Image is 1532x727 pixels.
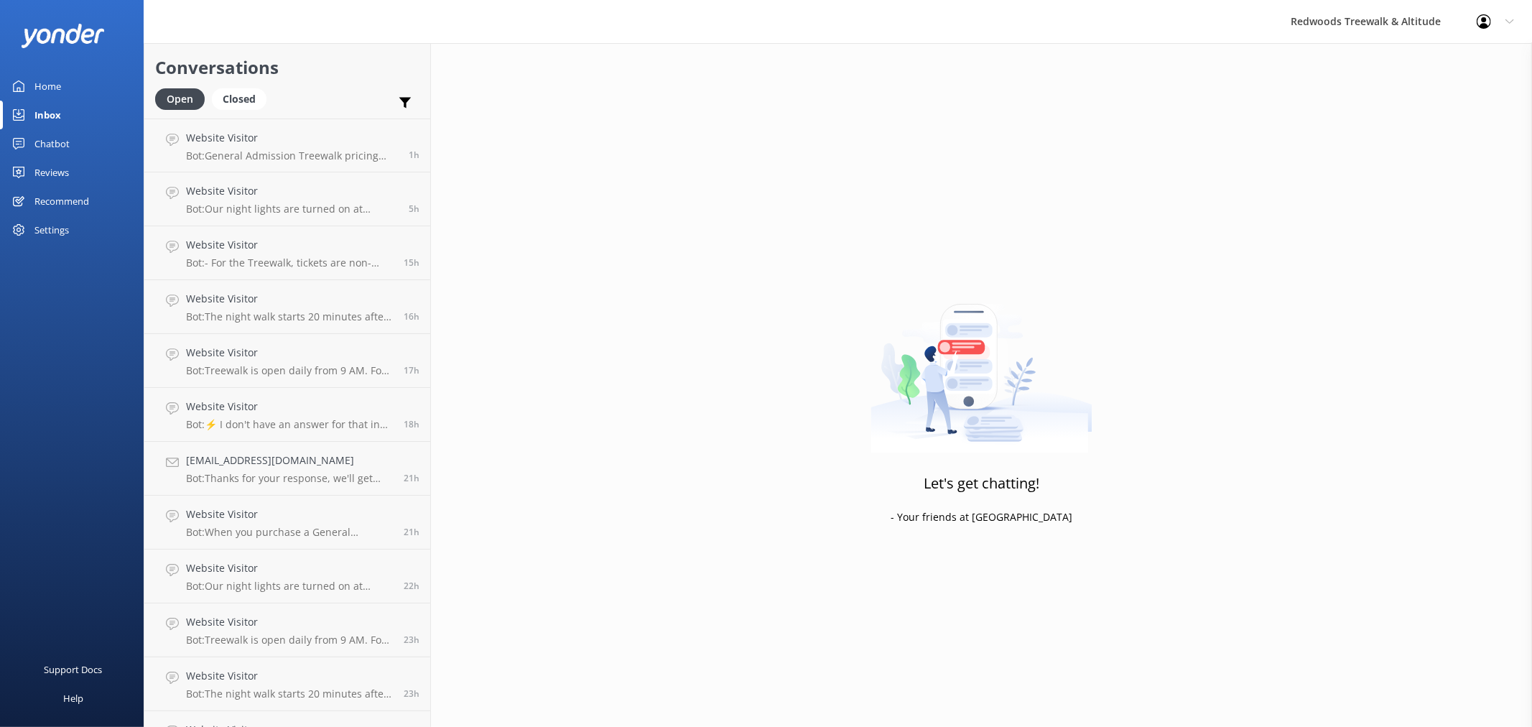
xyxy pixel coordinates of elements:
[186,399,393,415] h4: Website Visitor
[186,506,393,522] h4: Website Visitor
[212,91,274,106] a: Closed
[871,274,1092,453] img: artwork of a man stealing a conversation from at giant smartphone
[155,91,212,106] a: Open
[186,560,393,576] h4: Website Visitor
[144,442,430,496] a: [EMAIL_ADDRESS][DOMAIN_NAME]Bot:Thanks for your response, we'll get back to you as soon as we can...
[34,129,70,158] div: Chatbot
[186,668,393,684] h4: Website Visitor
[186,345,393,361] h4: Website Visitor
[34,72,61,101] div: Home
[409,149,419,161] span: 11:56am 13-Aug-2025 (UTC +12:00) Pacific/Auckland
[186,687,393,700] p: Bot: The night walk starts 20 minutes after sunset. For specific closing times, please check the ...
[404,634,419,646] span: 02:22pm 12-Aug-2025 (UTC +12:00) Pacific/Auckland
[409,203,419,215] span: 08:24am 13-Aug-2025 (UTC +12:00) Pacific/Auckland
[34,187,89,216] div: Recommend
[404,526,419,538] span: 03:53pm 12-Aug-2025 (UTC +12:00) Pacific/Auckland
[186,364,393,377] p: Bot: Treewalk is open daily from 9 AM. For last ticket sold times, please check our website FAQs ...
[144,550,430,603] a: Website VisitorBot:Our night lights are turned on at sunset, and the night walk starts 20 minutes...
[186,418,393,431] p: Bot: ⚡ I don't have an answer for that in my knowledge base. Please try and rephrase your questio...
[144,226,430,280] a: Website VisitorBot:- For the Treewalk, tickets are non-refundable and non-transferable. However, ...
[186,183,398,199] h4: Website Visitor
[891,509,1072,525] p: - Your friends at [GEOGRAPHIC_DATA]
[34,158,69,187] div: Reviews
[186,580,393,593] p: Bot: Our night lights are turned on at sunset, and the night walk starts 20 minutes thereafter. W...
[63,684,83,713] div: Help
[144,603,430,657] a: Website VisitorBot:Treewalk is open daily from 9 AM. For last ticket sold times, please check our...
[155,54,419,81] h2: Conversations
[212,88,266,110] div: Closed
[404,687,419,700] span: 01:57pm 12-Aug-2025 (UTC +12:00) Pacific/Auckland
[404,364,419,376] span: 07:57pm 12-Aug-2025 (UTC +12:00) Pacific/Auckland
[186,310,393,323] p: Bot: The night walk starts 20 minutes after sunset. You can check the sunset times for Rotorua at...
[144,334,430,388] a: Website VisitorBot:Treewalk is open daily from 9 AM. For last ticket sold times, please check our...
[186,237,393,253] h4: Website Visitor
[144,496,430,550] a: Website VisitorBot:When you purchase a General Admission ticket online, it is valid for up to 12 ...
[186,614,393,630] h4: Website Visitor
[186,256,393,269] p: Bot: - For the Treewalk, tickets are non-refundable and non-transferable. However, tickets and pa...
[22,24,104,47] img: yonder-white-logo.png
[404,580,419,592] span: 03:12pm 12-Aug-2025 (UTC +12:00) Pacific/Auckland
[186,526,393,539] p: Bot: When you purchase a General Admission ticket online, it is valid for up to 12 months from th...
[404,256,419,269] span: 10:10pm 12-Aug-2025 (UTC +12:00) Pacific/Auckland
[34,216,69,244] div: Settings
[144,172,430,226] a: Website VisitorBot:Our night lights are turned on at sunset, and the night walk starts 20 minutes...
[404,472,419,484] span: 03:56pm 12-Aug-2025 (UTC +12:00) Pacific/Auckland
[144,388,430,442] a: Website VisitorBot:⚡ I don't have an answer for that in my knowledge base. Please try and rephras...
[186,472,393,485] p: Bot: Thanks for your response, we'll get back to you as soon as we can during opening hours.
[34,101,61,129] div: Inbox
[186,634,393,647] p: Bot: Treewalk is open daily from 9 AM. For last ticket sold times, please check our website FAQs ...
[186,149,398,162] p: Bot: General Admission Treewalk pricing starts at $42 for adults (16+ years) and $26 for children...
[155,88,205,110] div: Open
[144,119,430,172] a: Website VisitorBot:General Admission Treewalk pricing starts at $42 for adults (16+ years) and $2...
[186,203,398,216] p: Bot: Our night lights are turned on at sunset, and the night walk starts 20 minutes thereafter. W...
[404,418,419,430] span: 06:54pm 12-Aug-2025 (UTC +12:00) Pacific/Auckland
[144,280,430,334] a: Website VisitorBot:The night walk starts 20 minutes after sunset. You can check the sunset times ...
[924,472,1039,495] h3: Let's get chatting!
[186,291,393,307] h4: Website Visitor
[144,657,430,711] a: Website VisitorBot:The night walk starts 20 minutes after sunset. For specific closing times, ple...
[45,655,103,684] div: Support Docs
[186,130,398,146] h4: Website Visitor
[186,453,393,468] h4: [EMAIL_ADDRESS][DOMAIN_NAME]
[404,310,419,323] span: 08:58pm 12-Aug-2025 (UTC +12:00) Pacific/Auckland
